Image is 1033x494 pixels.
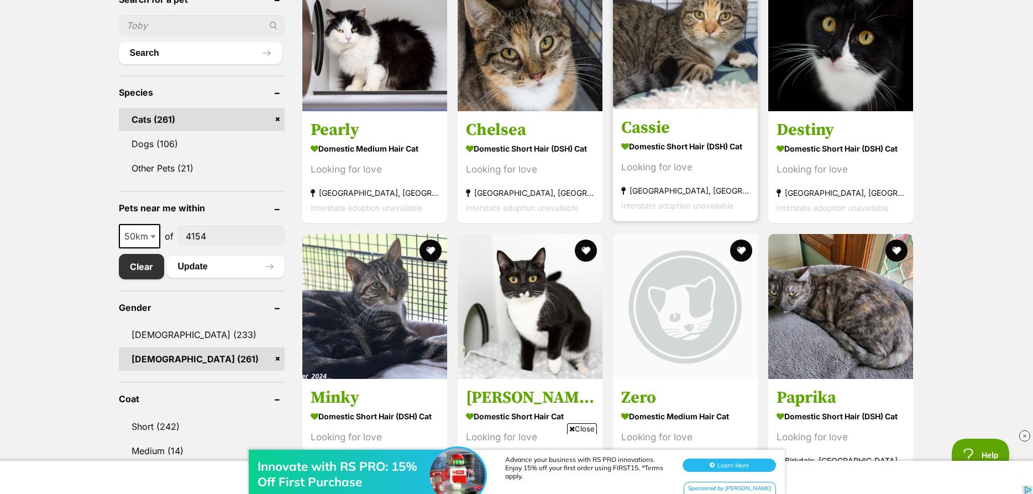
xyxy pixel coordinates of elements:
button: Learn More [683,31,776,44]
strong: Domestic Medium Hair Cat [621,408,749,424]
span: 50km [120,228,159,244]
img: close_rtb.svg [1019,430,1030,441]
a: Short (242) [119,415,285,438]
a: Cassie Domestic Short Hair (DSH) Cat Looking for love [GEOGRAPHIC_DATA], [GEOGRAPHIC_DATA] Inters... [613,109,758,221]
strong: [GEOGRAPHIC_DATA], [GEOGRAPHIC_DATA] [466,185,594,200]
a: Destiny Domestic Short Hair (DSH) Cat Looking for love [GEOGRAPHIC_DATA], [GEOGRAPHIC_DATA] Inter... [768,111,913,223]
button: Search [119,42,282,64]
img: Minky - Domestic Short Hair (DSH) Cat [302,234,447,379]
div: Looking for love [466,162,594,177]
header: Gender [119,303,285,313]
span: 50km [119,224,160,248]
img: Innovate with RS PRO: 15% Off First Purchase [430,20,485,76]
a: Other Pets (21) [119,157,285,180]
img: Misty - Domestic Short Hair Cat [458,234,602,379]
a: Cats (261) [119,108,285,131]
strong: [GEOGRAPHIC_DATA], [GEOGRAPHIC_DATA] [311,185,439,200]
input: Toby [119,15,285,36]
div: Innovate with RS PRO: 15% Off First Purchase [258,31,434,62]
header: Pets near me within [119,203,285,213]
strong: Domestic Short Hair (DSH) Cat [777,408,905,424]
button: favourite [420,240,442,262]
a: Dogs (106) [119,132,285,155]
span: Interstate adoption unavailable [777,203,889,212]
header: Species [119,87,285,97]
a: [DEMOGRAPHIC_DATA] (261) [119,347,285,371]
span: of [165,230,174,243]
button: favourite [575,240,597,262]
h3: Chelsea [466,119,594,141]
input: postcode [178,226,285,247]
div: Advance your business with RS PRO innovations. Enjoy 15% off your first order using FIRST15. *Ter... [505,28,671,53]
span: Close [567,423,597,434]
strong: Domestic Short Hair (DSH) Cat [621,138,749,154]
h3: Pearly [311,119,439,141]
strong: [GEOGRAPHIC_DATA], [GEOGRAPHIC_DATA] [621,183,749,198]
strong: Domestic Medium Hair Cat [311,141,439,157]
header: Coat [119,394,285,404]
h3: Zero [621,387,749,408]
h3: [PERSON_NAME] [466,387,594,408]
strong: Domestic Short Hair Cat [466,408,594,424]
h3: Destiny [777,119,905,141]
img: Paprika - Domestic Short Hair (DSH) Cat [768,234,913,379]
a: Pearly Domestic Medium Hair Cat Looking for love [GEOGRAPHIC_DATA], [GEOGRAPHIC_DATA] Interstate ... [302,111,447,223]
a: Clear [119,254,164,279]
button: Update [167,256,285,278]
a: Chelsea Domestic Short Hair (DSH) Cat Looking for love [GEOGRAPHIC_DATA], [GEOGRAPHIC_DATA] Inter... [458,111,602,223]
strong: [GEOGRAPHIC_DATA], [GEOGRAPHIC_DATA] [777,185,905,200]
h3: Paprika [777,387,905,408]
span: Interstate adoption unavailable [311,203,423,212]
span: Interstate adoption unavailable [466,203,578,212]
strong: Domestic Short Hair (DSH) Cat [466,141,594,157]
div: Sponsored by [PERSON_NAME] [684,54,776,68]
button: favourite [730,240,752,262]
h3: Cassie [621,117,749,138]
strong: Domestic Short Hair (DSH) Cat [777,141,905,157]
button: favourite [886,240,908,262]
strong: Domestic Short Hair (DSH) Cat [311,408,439,424]
div: Looking for love [777,162,905,177]
div: Looking for love [311,162,439,177]
div: Looking for love [621,160,749,175]
h3: Minky [311,387,439,408]
span: Interstate adoption unavailable [621,201,733,210]
a: [DEMOGRAPHIC_DATA] (233) [119,323,285,346]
